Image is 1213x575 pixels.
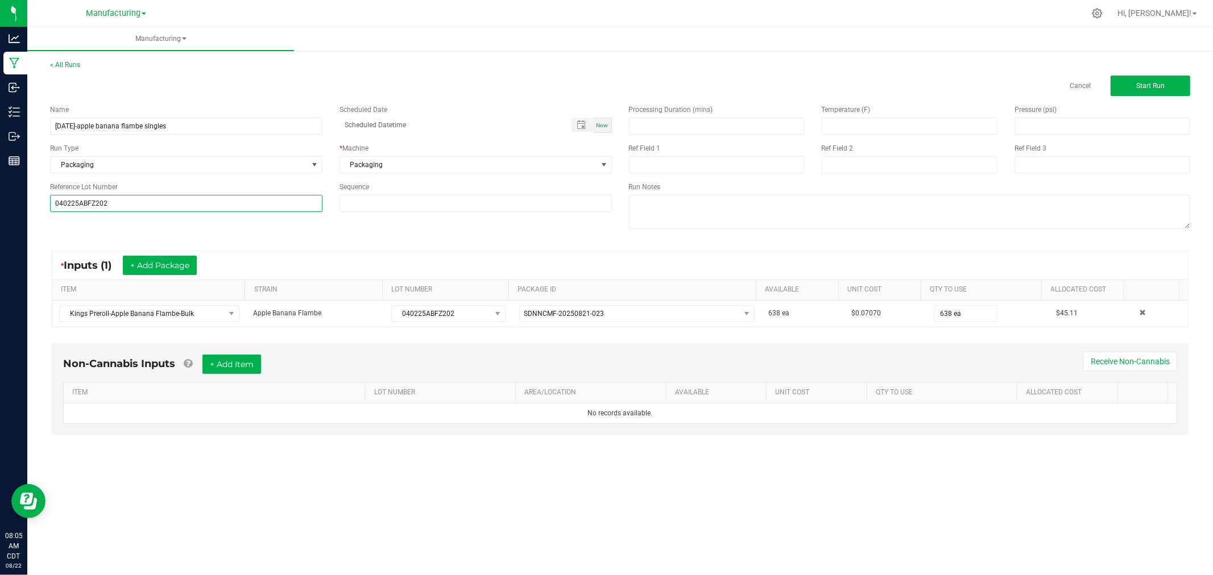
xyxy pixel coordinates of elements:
span: Scheduled Date [340,106,387,114]
a: QTY TO USESortable [876,388,1013,397]
a: < All Runs [50,61,80,69]
span: ea [782,309,789,317]
span: Temperature (F) [822,106,871,114]
span: SDNNCMF-20250821-023 [524,310,605,318]
inline-svg: Analytics [9,33,20,44]
inline-svg: Outbound [9,131,20,142]
span: Manufacturing [27,34,294,44]
a: Sortable [1127,388,1164,397]
inline-svg: Reports [9,155,20,166]
a: Sortable [1133,285,1175,294]
a: Cancel [1070,81,1091,91]
a: Manufacturing [27,27,294,51]
span: 040225ABFZ202 [392,306,490,322]
button: + Add Package [123,256,197,275]
span: $45.11 [1056,309,1078,317]
a: AVAILABLESortable [675,388,762,397]
td: No records available. [64,403,1177,423]
iframe: Resource center [11,484,45,518]
inline-svg: Manufacturing [9,57,20,69]
span: Toggle popup [572,118,594,132]
a: Allocated CostSortable [1051,285,1120,294]
span: Ref Field 1 [629,144,661,152]
button: Start Run [1111,76,1190,96]
span: NO DATA FOUND [59,305,239,322]
a: AVAILABLESortable [765,285,834,294]
span: 638 [768,309,780,317]
a: LOT NUMBERSortable [391,285,504,294]
a: AREA/LOCATIONSortable [524,388,661,397]
span: Kings Preroll-Apple Banana Flambe-Bulk [60,306,225,322]
span: Now [597,122,608,128]
inline-svg: Inbound [9,82,20,93]
a: Add Non-Cannabis items that were also consumed in the run (e.g. gloves and packaging); Also add N... [184,357,192,370]
span: Manufacturing [86,9,140,18]
span: Apple Banana Flambe [253,309,321,317]
span: Run Notes [629,183,661,191]
span: Run Type [50,143,78,153]
a: ITEMSortable [61,285,241,294]
a: LOT NUMBERSortable [374,388,511,397]
span: Non-Cannabis Inputs [63,357,175,370]
button: + Add Item [202,355,261,374]
span: Packaging [51,157,308,173]
span: Packaging [340,157,597,173]
span: Sequence [340,183,369,191]
a: Unit CostSortable [776,388,863,397]
p: 08:05 AM CDT [5,531,22,561]
span: Ref Field 2 [822,144,854,152]
input: Scheduled Datetime [340,118,560,132]
inline-svg: Inventory [9,106,20,118]
span: Processing Duration (mins) [629,106,713,114]
a: PACKAGE IDSortable [518,285,751,294]
span: Machine [342,144,369,152]
a: QTY TO USESortable [930,285,1037,294]
span: Start Run [1136,82,1165,90]
a: Allocated CostSortable [1026,388,1113,397]
span: Reference Lot Number [50,183,118,191]
span: Name [50,106,69,114]
span: Pressure (psi) [1015,106,1057,114]
span: $0.07070 [851,309,881,317]
div: Manage settings [1090,8,1104,19]
button: Receive Non-Cannabis [1083,352,1177,371]
p: 08/22 [5,561,22,570]
span: Ref Field 3 [1015,144,1046,152]
a: ITEMSortable [72,388,361,397]
a: Unit CostSortable [847,285,916,294]
a: STRAINSortable [254,285,378,294]
span: Hi, [PERSON_NAME]! [1117,9,1191,18]
span: Inputs (1) [64,259,123,272]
